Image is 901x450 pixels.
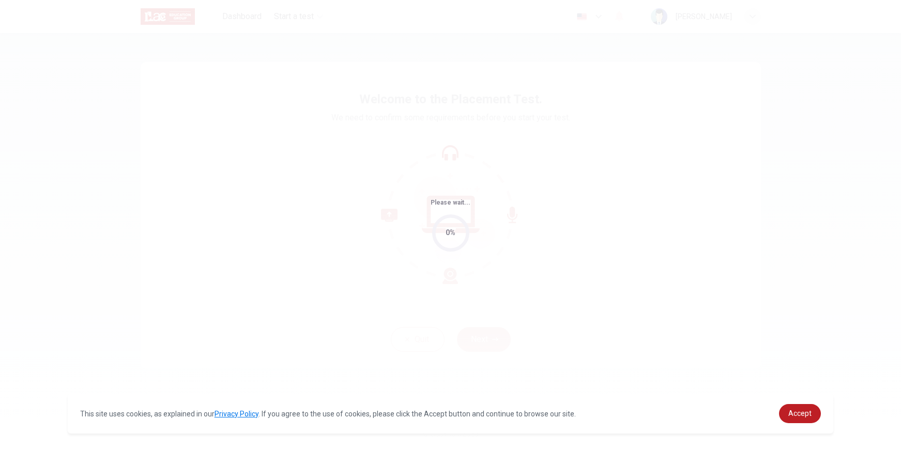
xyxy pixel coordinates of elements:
span: Accept [788,409,812,417]
div: 0% [446,227,455,239]
span: This site uses cookies, as explained in our . If you agree to the use of cookies, please click th... [80,410,576,418]
span: Please wait... [431,199,470,206]
a: Privacy Policy [215,410,258,418]
a: dismiss cookie message [779,404,821,423]
div: cookieconsent [68,394,834,433]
